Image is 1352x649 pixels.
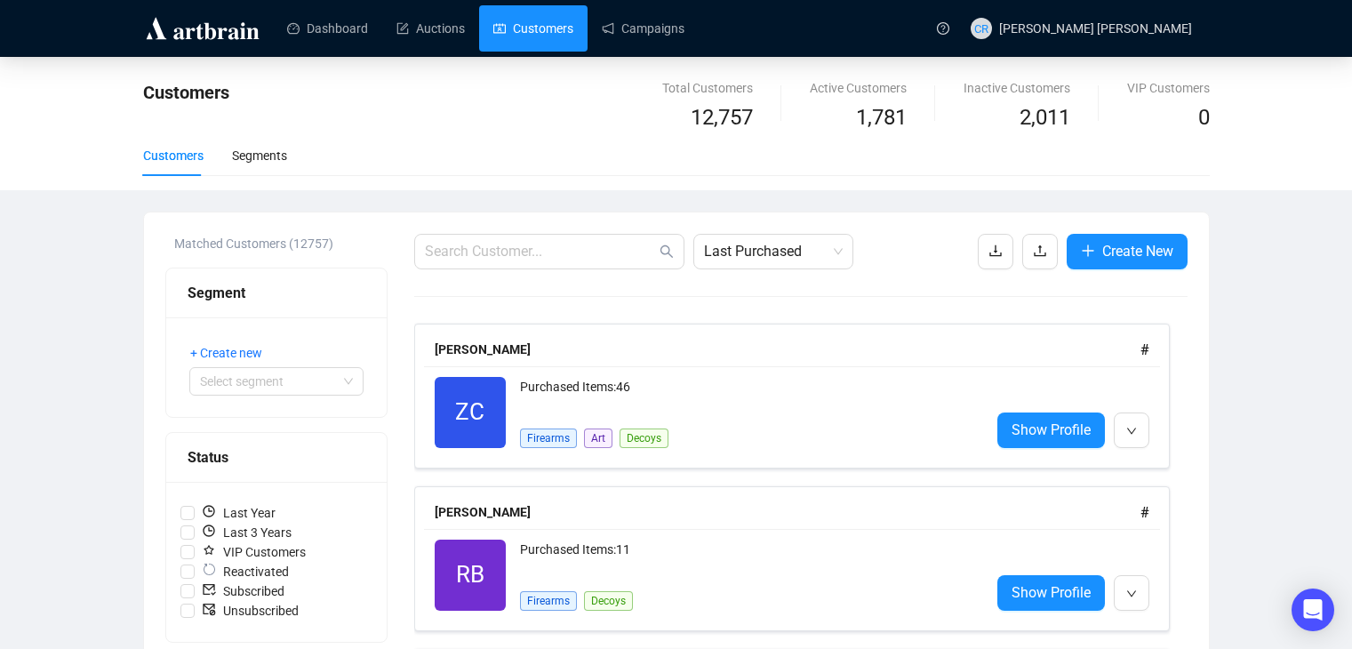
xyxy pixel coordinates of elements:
span: # [1140,504,1149,521]
div: Status [188,446,365,469]
span: Create New [1102,240,1173,262]
span: Customers [143,82,229,103]
span: RB [456,557,484,593]
span: download [988,244,1003,258]
div: Matched Customers (12757) [174,234,388,253]
span: 12,757 [691,101,753,135]
span: 1,781 [856,101,907,135]
a: Customers [493,5,573,52]
img: logo [143,14,262,43]
button: + Create new [189,339,276,367]
div: Purchased Items: 46 [520,377,976,413]
span: Last Year [195,503,283,523]
span: down [1126,426,1137,437]
span: VIP Customers [195,542,313,562]
span: 2,011 [1020,101,1070,135]
a: Auctions [396,5,465,52]
div: Open Intercom Messenger [1292,589,1334,631]
span: Last 3 Years [195,523,299,542]
button: Create New [1067,234,1188,269]
span: Show Profile [1012,581,1091,604]
span: search [660,244,674,259]
div: [PERSON_NAME] [435,340,1140,359]
a: Dashboard [287,5,368,52]
a: [PERSON_NAME]#RBPurchased Items:11FirearmsDecoysShow Profile [414,486,1188,631]
div: Inactive Customers [964,78,1070,98]
span: 0 [1198,105,1210,130]
span: down [1126,589,1137,599]
span: Unsubscribed [195,601,306,621]
a: Show Profile [997,575,1105,611]
span: + Create new [190,343,262,363]
div: Segments [232,146,287,165]
span: question-circle [937,22,949,35]
div: Customers [143,146,204,165]
div: VIP Customers [1127,78,1210,98]
input: Search Customer... [425,241,656,262]
div: Segment [188,282,365,304]
span: [PERSON_NAME] [PERSON_NAME] [999,21,1192,36]
span: upload [1033,244,1047,258]
a: Show Profile [997,413,1105,448]
span: Decoys [620,429,668,448]
div: Total Customers [662,78,753,98]
span: plus [1081,244,1095,258]
span: Decoys [584,591,633,611]
a: Campaigns [602,5,684,52]
span: Firearms [520,429,577,448]
span: Show Profile [1012,419,1091,441]
div: Active Customers [810,78,907,98]
a: [PERSON_NAME]#ZCPurchased Items:46FirearmsArtDecoysShow Profile [414,324,1188,469]
span: CR [973,19,988,37]
span: Firearms [520,591,577,611]
div: Purchased Items: 11 [520,540,976,575]
span: # [1140,341,1149,358]
div: [PERSON_NAME] [435,502,1140,522]
span: Art [584,429,612,448]
span: Subscribed [195,581,292,601]
span: Last Purchased [704,235,843,268]
span: ZC [455,394,484,430]
span: Reactivated [195,562,296,581]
